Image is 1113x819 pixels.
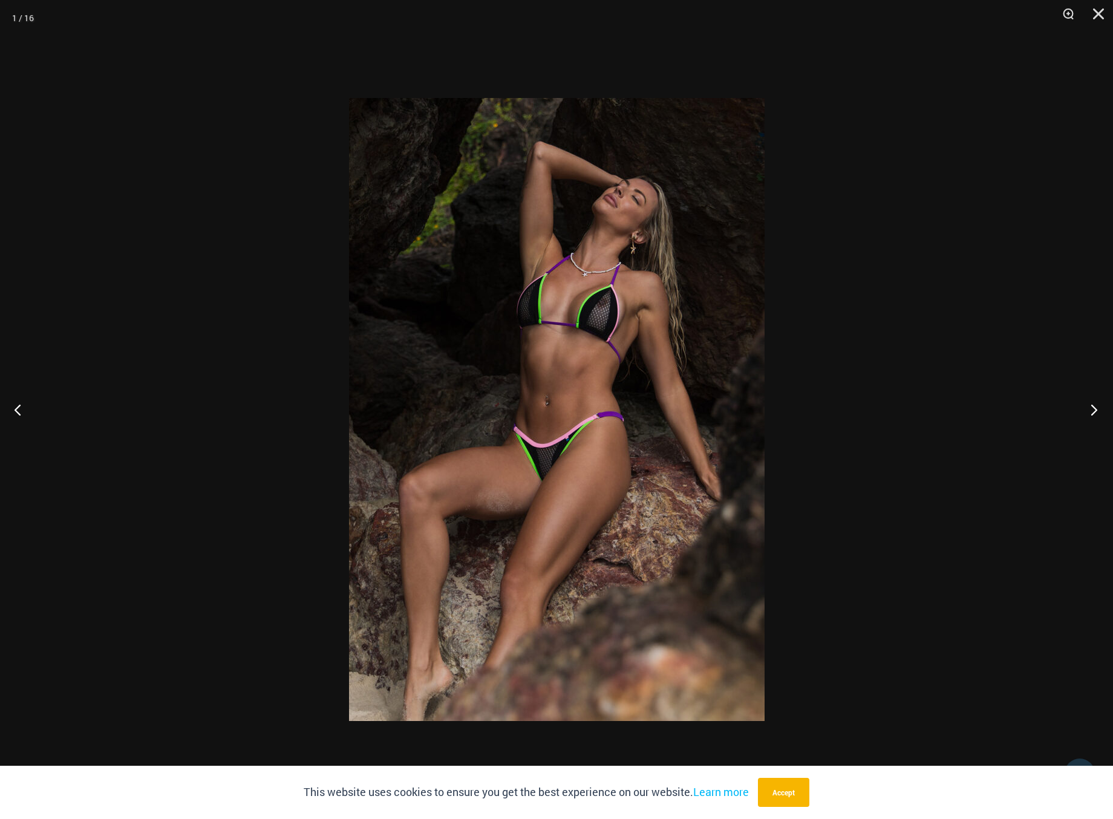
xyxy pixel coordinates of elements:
[758,778,809,807] button: Accept
[304,783,749,801] p: This website uses cookies to ensure you get the best experience on our website.
[12,9,34,27] div: 1 / 16
[1068,379,1113,440] button: Next
[693,785,749,799] a: Learn more
[349,98,765,721] img: Reckless Neon Crush Black Neon 306 Tri Top 296 Cheeky 04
